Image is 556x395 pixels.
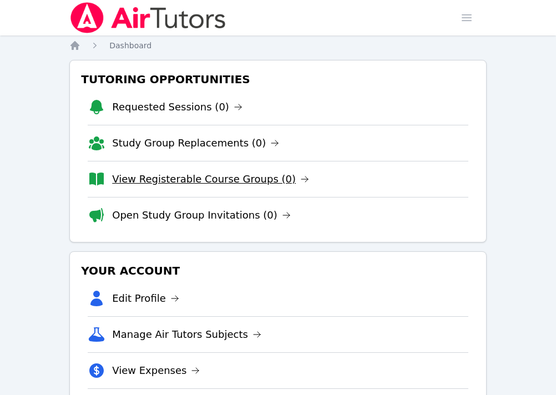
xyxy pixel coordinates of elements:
a: Edit Profile [112,291,179,306]
a: Manage Air Tutors Subjects [112,327,261,342]
a: Open Study Group Invitations (0) [112,207,291,223]
a: Study Group Replacements (0) [112,135,279,151]
a: View Expenses [112,363,200,378]
a: View Registerable Course Groups (0) [112,171,309,187]
a: Dashboard [109,40,151,51]
a: Requested Sessions (0) [112,99,242,115]
span: Dashboard [109,41,151,50]
h3: Tutoring Opportunities [79,69,477,89]
h3: Your Account [79,261,477,281]
nav: Breadcrumb [69,40,487,51]
img: Air Tutors [69,2,226,33]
